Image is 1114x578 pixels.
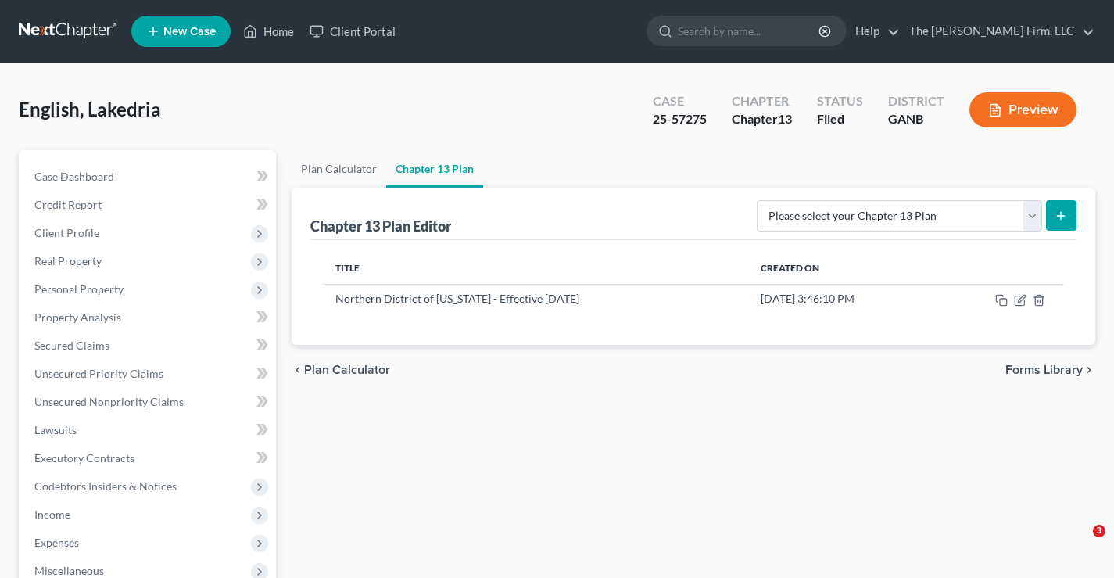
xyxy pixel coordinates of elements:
[653,92,707,110] div: Case
[969,92,1076,127] button: Preview
[1005,364,1083,376] span: Forms Library
[34,254,102,267] span: Real Property
[732,110,792,128] div: Chapter
[292,150,386,188] a: Plan Calculator
[817,110,863,128] div: Filed
[888,110,944,128] div: GANB
[22,332,276,360] a: Secured Claims
[34,479,177,493] span: Codebtors Insiders & Notices
[302,17,403,45] a: Client Portal
[22,360,276,388] a: Unsecured Priority Claims
[817,92,863,110] div: Status
[34,339,109,352] span: Secured Claims
[1083,364,1095,376] i: chevron_right
[22,163,276,191] a: Case Dashboard
[22,416,276,444] a: Lawsuits
[235,17,302,45] a: Home
[1093,525,1105,537] span: 3
[678,16,821,45] input: Search by name...
[34,226,99,239] span: Client Profile
[34,564,104,577] span: Miscellaneous
[34,311,121,324] span: Property Analysis
[323,253,747,284] th: Title
[34,170,114,183] span: Case Dashboard
[22,444,276,472] a: Executory Contracts
[34,282,124,296] span: Personal Property
[22,191,276,219] a: Credit Report
[310,217,451,235] div: Chapter 13 Plan Editor
[653,110,707,128] div: 25-57275
[34,423,77,436] span: Lawsuits
[1005,364,1095,376] button: Forms Library chevron_right
[19,98,161,120] span: English, Lakedria
[34,367,163,380] span: Unsecured Priority Claims
[34,508,70,521] span: Income
[163,26,216,38] span: New Case
[778,111,792,126] span: 13
[34,395,184,408] span: Unsecured Nonpriority Claims
[292,364,304,376] i: chevron_left
[22,303,276,332] a: Property Analysis
[888,92,944,110] div: District
[901,17,1094,45] a: The [PERSON_NAME] Firm, LLC
[748,284,936,314] td: [DATE] 3:46:10 PM
[22,388,276,416] a: Unsecured Nonpriority Claims
[34,198,102,211] span: Credit Report
[304,364,390,376] span: Plan Calculator
[34,451,134,465] span: Executory Contracts
[323,284,747,314] td: Northern District of [US_STATE] - Effective [DATE]
[292,364,390,376] button: chevron_left Plan Calculator
[732,92,792,110] div: Chapter
[748,253,936,284] th: Created On
[34,536,79,549] span: Expenses
[847,17,900,45] a: Help
[1061,525,1098,562] iframe: Intercom live chat
[386,150,483,188] a: Chapter 13 Plan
